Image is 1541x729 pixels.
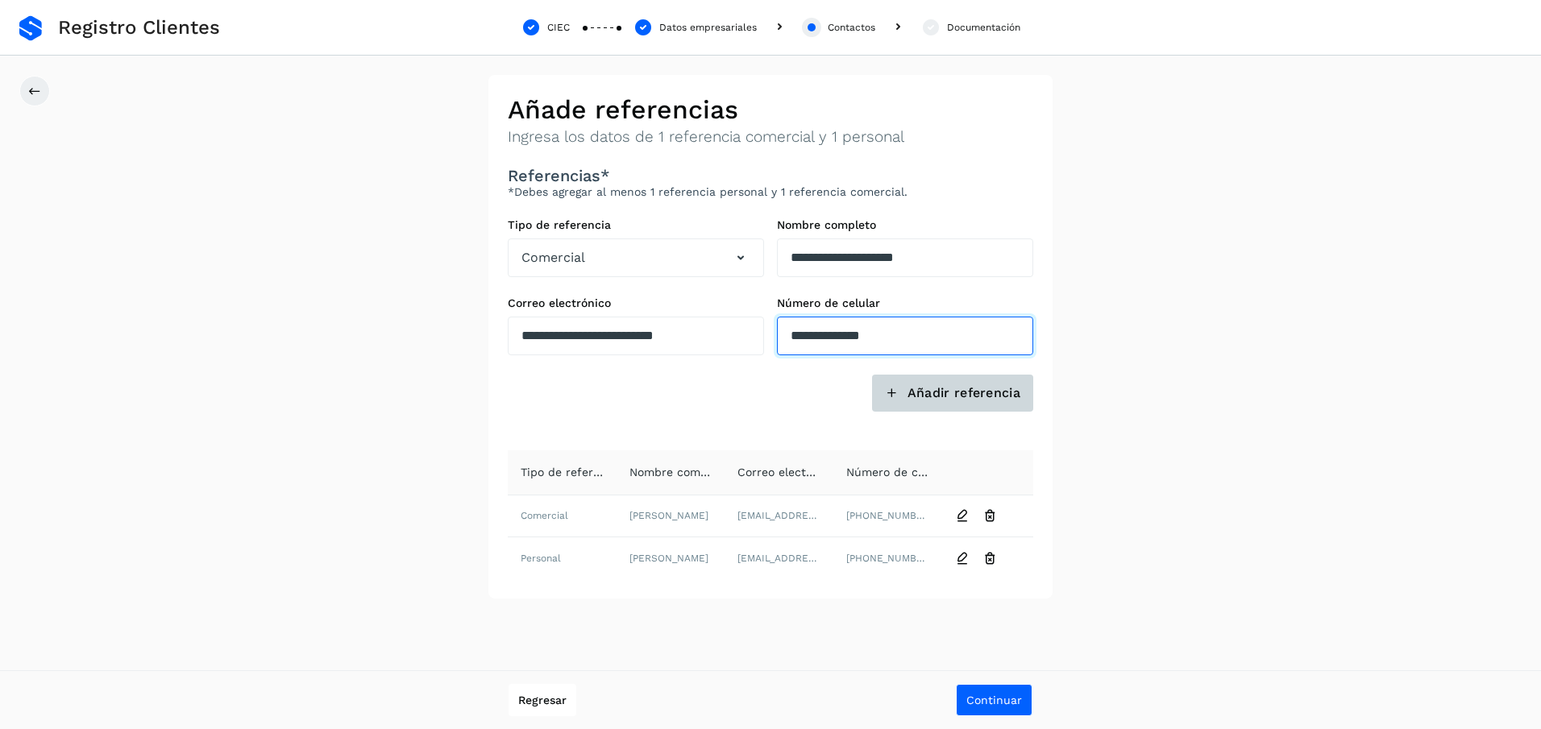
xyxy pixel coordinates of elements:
button: Añadir referencia [872,375,1033,412]
span: Tipo de referencia [521,466,623,478]
span: Regresar [518,694,567,706]
span: Número de celular [846,466,949,478]
div: Datos empresariales [659,20,757,35]
div: Contactos [828,20,875,35]
td: [PHONE_NUMBER] [833,537,942,579]
span: Comercial [521,248,585,267]
button: Regresar [509,684,576,716]
h3: Referencias* [508,166,1033,185]
p: *Debes agregar al menos 1 referencia personal y 1 referencia comercial. [508,185,1033,199]
td: [PERSON_NAME] [617,537,725,579]
span: Añadir referencia [908,384,1020,402]
span: Continuar [966,694,1022,706]
span: Correo electrónico [737,466,841,478]
td: [EMAIL_ADDRESS][DOMAIN_NAME] [725,537,833,579]
span: Comercial [521,510,568,521]
label: Número de celular [777,296,1033,310]
span: Personal [521,553,561,564]
td: [EMAIL_ADDRESS][DOMAIN_NAME] [725,495,833,537]
label: Nombre completo [777,218,1033,232]
span: Registro Clientes [58,16,220,39]
div: CIEC [547,20,570,35]
td: [PERSON_NAME] [617,495,725,537]
label: Tipo de referencia [508,218,764,232]
td: [PHONE_NUMBER] [833,495,942,537]
div: Documentación [947,20,1020,35]
button: Continuar [956,684,1032,716]
span: Nombre completo [629,466,729,478]
h2: Añade referencias [508,94,1033,125]
p: Ingresa los datos de 1 referencia comercial y 1 personal [508,128,1033,147]
label: Correo electrónico [508,296,764,310]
